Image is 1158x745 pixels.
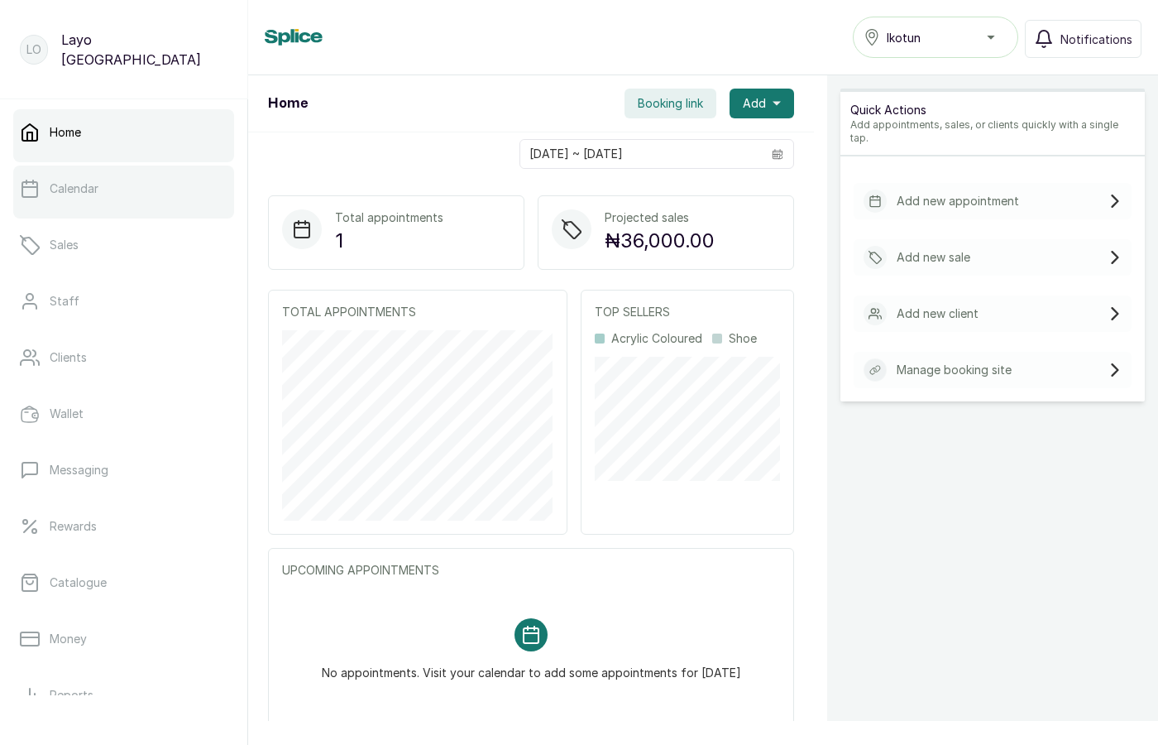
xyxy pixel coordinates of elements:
p: No appointments. Visit your calendar to add some appointments for [DATE] [322,651,741,681]
a: Staff [13,278,234,324]
p: Add new client [897,305,979,322]
a: Home [13,109,234,156]
p: Acrylic Coloured [611,330,702,347]
input: Select date [520,140,762,168]
p: Quick Actions [850,102,1135,118]
button: Ikotun [853,17,1018,58]
a: Money [13,616,234,662]
p: Sales [50,237,79,253]
p: UPCOMING APPOINTMENTS [282,562,780,579]
span: Ikotun [887,29,921,46]
h1: Home [268,94,308,113]
a: Catalogue [13,560,234,606]
a: Messaging [13,447,234,493]
p: Add appointments, sales, or clients quickly with a single tap. [850,118,1135,145]
p: Reports [50,687,93,704]
button: Add [730,89,794,118]
p: LO [26,41,41,58]
p: Add new appointment [897,193,1019,209]
span: Notifications [1060,31,1132,48]
svg: calendar [772,148,783,160]
a: Sales [13,222,234,268]
p: Shoe [729,330,757,347]
span: Add [743,95,766,112]
p: TOP SELLERS [595,304,781,320]
p: ₦36,000.00 [605,226,715,256]
p: TOTAL APPOINTMENTS [282,304,553,320]
p: Add new sale [897,249,970,266]
a: Rewards [13,503,234,550]
a: Clients [13,334,234,381]
p: Calendar [50,180,98,197]
span: Booking link [638,95,703,112]
p: Layo [GEOGRAPHIC_DATA] [61,30,227,70]
p: Wallet [50,406,84,422]
a: Wallet [13,391,234,437]
p: Projected sales [605,209,715,226]
p: Rewards [50,518,97,535]
p: Catalogue [50,574,107,591]
p: Home [50,124,81,141]
p: Clients [50,349,87,366]
p: 1 [335,226,443,256]
p: Manage booking site [897,362,1012,378]
button: Booking link [624,89,716,118]
p: Staff [50,293,79,310]
a: Reports [13,672,234,719]
p: Money [50,631,87,647]
a: Calendar [13,166,234,212]
p: Messaging [50,462,108,478]
button: Notifications [1025,20,1141,58]
p: Total appointments [335,209,443,226]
